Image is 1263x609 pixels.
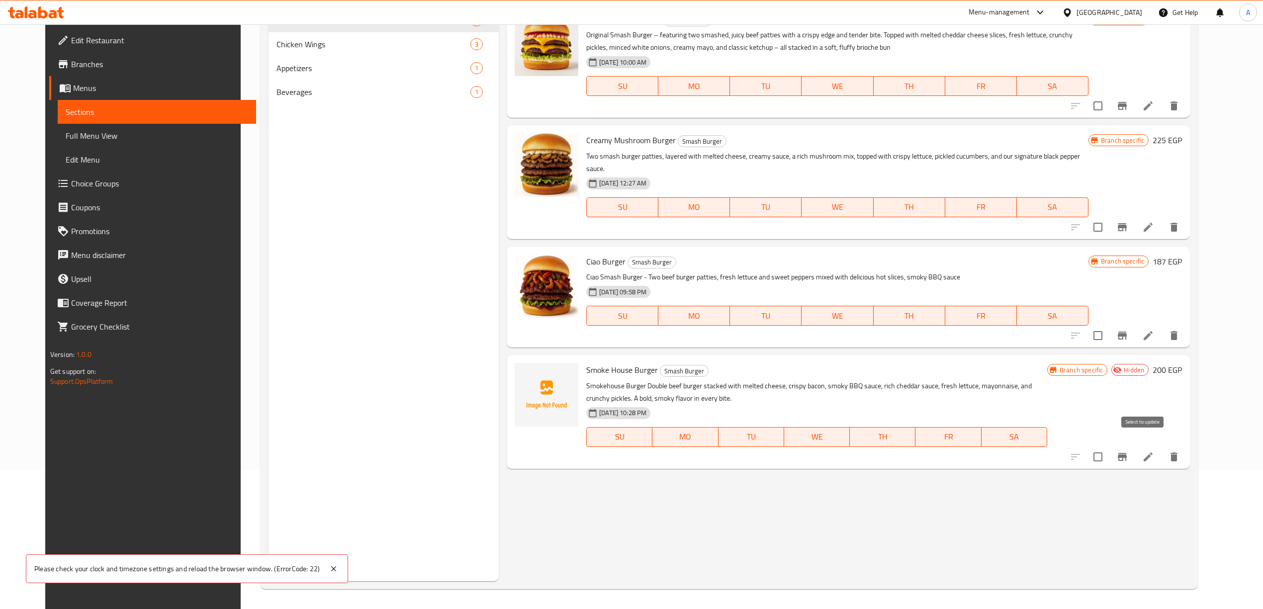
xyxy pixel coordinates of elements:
span: TU [734,200,798,214]
span: Sections [66,106,248,118]
span: 1.0.0 [76,348,91,361]
h6: 200 EGP [1153,363,1182,377]
span: 3 [471,40,482,49]
span: SA [1021,309,1084,323]
span: TH [878,79,941,93]
div: [GEOGRAPHIC_DATA] [1077,7,1142,18]
a: Upsell [49,267,256,291]
button: MO [658,306,730,326]
span: SA [1021,200,1084,214]
a: Promotions [49,219,256,243]
img: Ciao Burger [515,255,578,318]
span: MO [656,430,714,444]
span: Promotions [71,225,248,237]
button: TU [719,427,784,447]
a: Full Menu View [58,124,256,148]
div: items [470,38,483,50]
nav: Menu sections [269,4,499,108]
a: Edit menu item [1142,221,1154,233]
span: Branches [71,58,248,70]
span: FR [949,200,1013,214]
button: TU [730,197,802,217]
span: 1 [471,87,482,97]
span: Edit Restaurant [71,34,248,46]
span: MO [662,200,726,214]
img: Smoke House Burger [515,363,578,427]
span: WE [806,79,869,93]
span: Coverage Report [71,297,248,309]
span: SU [591,309,654,323]
a: Menus [49,76,256,100]
h6: 169 EGP [1153,12,1182,26]
button: WE [802,197,873,217]
div: items [470,86,483,98]
div: Menu-management [969,6,1030,18]
p: Original Smash Burger – featuring two smashed, juicy beef patties with a crispy edge and tender b... [586,29,1088,54]
a: Coupons [49,195,256,219]
h6: 225 EGP [1153,133,1182,147]
button: FR [945,76,1017,96]
a: Edit menu item [1142,451,1154,463]
a: Menu disclaimer [49,243,256,267]
span: Smash Burger [660,365,708,377]
button: SA [1017,197,1088,217]
div: Smash Burger [678,135,726,147]
span: FR [919,430,977,444]
a: Choice Groups [49,172,256,195]
span: Creamy Mushroom Burger [586,133,676,148]
button: SA [982,427,1047,447]
span: SA [986,430,1043,444]
p: Two smash burger patties, layered with melted cheese, creamy sauce, a rich mushroom mix, topped w... [586,150,1088,175]
p: Please check your clock and timezone settings and reload the browser window. (ErrorCode: 22) [34,563,320,575]
span: TU [722,430,780,444]
div: Chicken Wings3 [269,32,499,56]
button: FR [945,197,1017,217]
button: TH [874,306,945,326]
span: TH [878,309,941,323]
span: Select to update [1087,325,1108,346]
span: A [1246,7,1250,18]
h6: 187 EGP [1153,255,1182,268]
button: MO [652,427,718,447]
button: WE [802,306,873,326]
p: Ciao Smash Burger - Two beef burger patties, fresh lettuce and sweet peppers mixed with delicious... [586,271,1088,283]
span: WE [806,200,869,214]
button: SU [586,76,658,96]
span: Branch specific [1097,136,1148,145]
span: 1 [471,64,482,73]
span: [DATE] 10:00 AM [595,58,650,67]
button: SU [586,197,658,217]
span: Coupons [71,201,248,213]
button: TH [874,197,945,217]
button: SA [1017,76,1088,96]
span: Select to update [1087,217,1108,238]
a: Edit Restaurant [49,28,256,52]
button: Branch-specific-item [1110,445,1134,469]
span: Smoke House Burger [586,362,658,377]
span: Beverages [276,86,470,98]
a: Edit menu item [1142,330,1154,342]
a: Branches [49,52,256,76]
span: Upsell [71,273,248,285]
span: FR [949,309,1013,323]
span: [DATE] 12:27 AM [595,178,650,188]
span: TH [854,430,911,444]
button: TU [730,76,802,96]
img: Creamy Mushroom Burger [515,133,578,197]
button: FR [945,306,1017,326]
span: Get support on: [50,365,96,378]
span: Smash Burger [628,257,676,268]
div: Appetizers [276,62,470,74]
span: Full Menu View [66,130,248,142]
button: Branch-specific-item [1110,94,1134,118]
button: TH [850,427,915,447]
span: Chicken Wings [276,38,470,50]
span: Version: [50,348,75,361]
button: WE [784,427,850,447]
a: Support.OpsPlatform [50,375,113,388]
span: Choice Groups [71,177,248,189]
span: Hidden [1120,365,1148,375]
span: WE [788,430,846,444]
span: WE [806,309,869,323]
